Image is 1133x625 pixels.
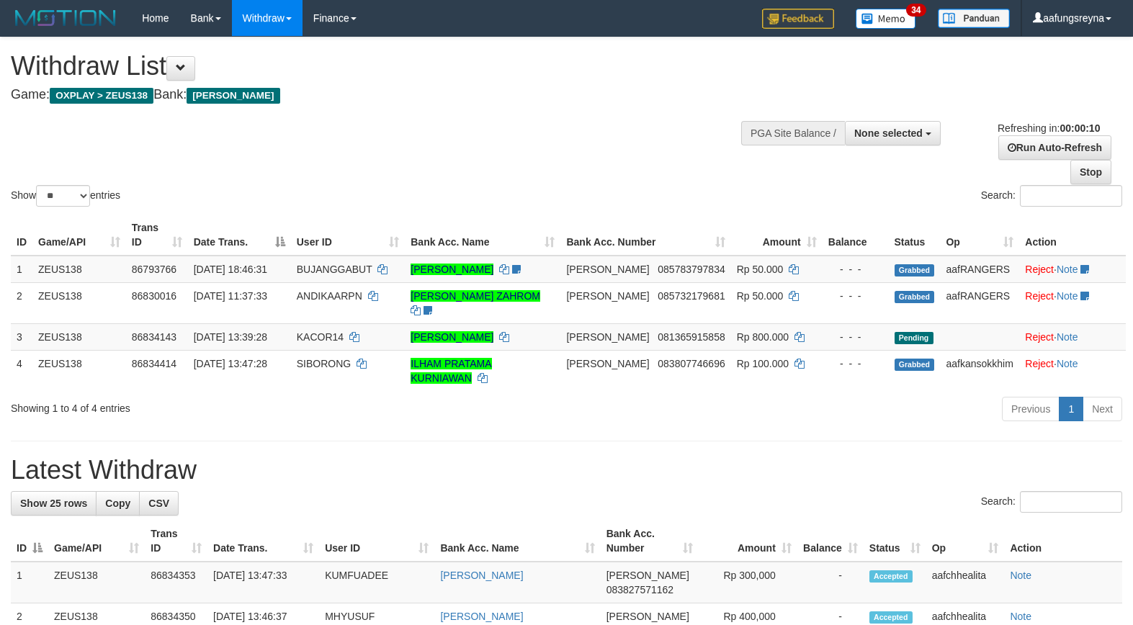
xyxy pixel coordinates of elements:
[1019,282,1126,323] td: ·
[895,359,935,371] span: Grabbed
[132,290,176,302] span: 86830016
[998,135,1111,160] a: Run Auto-Refresh
[895,291,935,303] span: Grabbed
[606,611,689,622] span: [PERSON_NAME]
[11,491,97,516] a: Show 25 rows
[906,4,926,17] span: 34
[895,332,933,344] span: Pending
[291,215,406,256] th: User ID: activate to sort column ascending
[940,215,1019,256] th: Op: activate to sort column ascending
[606,584,673,595] span: Copy 083827571162 to clipboard
[11,256,32,283] td: 1
[737,264,784,275] span: Rp 50.000
[207,521,319,562] th: Date Trans.: activate to sort column ascending
[50,88,153,104] span: OXPLAY > ZEUS138
[11,323,32,350] td: 3
[194,290,267,302] span: [DATE] 11:37:33
[741,121,845,145] div: PGA Site Balance /
[658,264,725,275] span: Copy 085783797834 to clipboard
[658,290,725,302] span: Copy 085732179681 to clipboard
[11,562,48,603] td: 1
[1020,491,1122,513] input: Search:
[132,331,176,343] span: 86834143
[411,331,493,343] a: [PERSON_NAME]
[11,456,1122,485] h1: Latest Withdraw
[32,256,126,283] td: ZEUS138
[32,350,126,391] td: ZEUS138
[1060,122,1100,134] strong: 00:00:10
[869,611,913,624] span: Accepted
[405,215,560,256] th: Bank Acc. Name: activate to sort column ascending
[828,356,883,371] div: - - -
[938,9,1010,28] img: panduan.png
[797,562,864,603] td: -
[194,264,267,275] span: [DATE] 18:46:31
[1019,215,1126,256] th: Action
[105,498,130,509] span: Copy
[737,331,789,343] span: Rp 800.000
[1019,323,1126,350] td: ·
[319,562,434,603] td: KUMFUADEE
[48,562,145,603] td: ZEUS138
[699,521,797,562] th: Amount: activate to sort column ascending
[845,121,941,145] button: None selected
[1010,611,1031,622] a: Note
[11,7,120,29] img: MOTION_logo.png
[566,264,649,275] span: [PERSON_NAME]
[11,395,461,415] div: Showing 1 to 4 of 4 entries
[1057,358,1078,369] a: Note
[1057,331,1078,343] a: Note
[20,498,87,509] span: Show 25 rows
[1010,570,1031,581] a: Note
[889,215,941,256] th: Status
[411,290,540,302] a: [PERSON_NAME] ZAHROM
[194,331,267,343] span: [DATE] 13:39:28
[1059,397,1083,421] a: 1
[1020,185,1122,207] input: Search:
[828,330,883,344] div: - - -
[940,256,1019,283] td: aafRANGERS
[434,521,600,562] th: Bank Acc. Name: activate to sort column ascending
[1070,160,1111,184] a: Stop
[11,215,32,256] th: ID
[823,215,889,256] th: Balance
[560,215,730,256] th: Bank Acc. Number: activate to sort column ascending
[606,570,689,581] span: [PERSON_NAME]
[126,215,188,256] th: Trans ID: activate to sort column ascending
[658,331,725,343] span: Copy 081365915858 to clipboard
[998,122,1100,134] span: Refreshing in:
[828,262,883,276] div: - - -
[926,521,1005,562] th: Op: activate to sort column ascending
[940,350,1019,391] td: aafkansokkhim
[566,331,649,343] span: [PERSON_NAME]
[731,215,823,256] th: Amount: activate to sort column ascending
[297,331,344,343] span: KACOR14
[1057,264,1078,275] a: Note
[32,282,126,323] td: ZEUS138
[139,491,179,516] a: CSV
[566,358,649,369] span: [PERSON_NAME]
[145,521,207,562] th: Trans ID: activate to sort column ascending
[411,264,493,275] a: [PERSON_NAME]
[864,521,926,562] th: Status: activate to sort column ascending
[1002,397,1060,421] a: Previous
[11,185,120,207] label: Show entries
[981,491,1122,513] label: Search:
[32,323,126,350] td: ZEUS138
[856,9,916,29] img: Button%20Memo.svg
[1019,350,1126,391] td: ·
[188,215,291,256] th: Date Trans.: activate to sort column descending
[187,88,279,104] span: [PERSON_NAME]
[297,358,351,369] span: SIBORONG
[854,127,923,139] span: None selected
[1025,331,1054,343] a: Reject
[895,264,935,276] span: Grabbed
[132,358,176,369] span: 86834414
[440,570,523,581] a: [PERSON_NAME]
[1025,264,1054,275] a: Reject
[1004,521,1122,562] th: Action
[411,358,491,384] a: ILHAM PRATAMA KURNIAWAN
[11,521,48,562] th: ID: activate to sort column descending
[297,290,362,302] span: ANDIKAARPN
[869,570,913,583] span: Accepted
